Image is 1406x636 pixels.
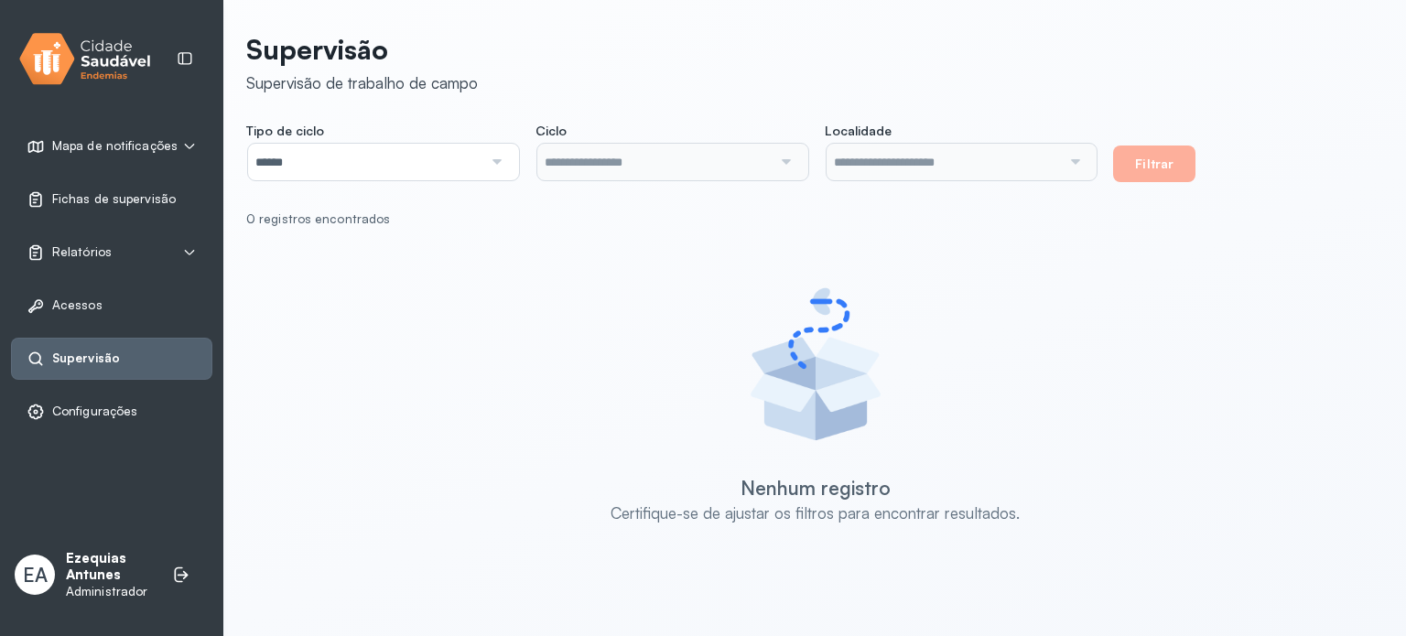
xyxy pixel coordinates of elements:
span: Configurações [52,404,137,419]
span: Acessos [52,297,103,313]
a: Configurações [27,403,197,421]
span: EA [23,563,48,587]
span: Tipo de ciclo [246,123,324,139]
p: Supervisão [246,33,478,66]
div: Certifique-se de ajustar os filtros para encontrar resultados. [611,503,1020,523]
img: logo.svg [19,29,151,89]
div: Nenhum registro [741,476,891,500]
a: Supervisão [27,350,197,368]
span: Localidade [825,123,892,139]
span: Relatórios [52,244,112,260]
a: Fichas de supervisão [27,190,197,209]
img: Imagem de Empty State [733,282,898,447]
span: Ciclo [535,123,567,139]
span: Fichas de supervisão [52,191,176,207]
p: Administrador [66,584,154,599]
a: Acessos [27,296,197,315]
span: Mapa de notificações [52,138,178,154]
div: Supervisão de trabalho de campo [246,73,478,92]
div: 0 registros encontrados [246,211,1369,227]
span: Supervisão [52,350,120,366]
p: Ezequias Antunes [66,550,154,585]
